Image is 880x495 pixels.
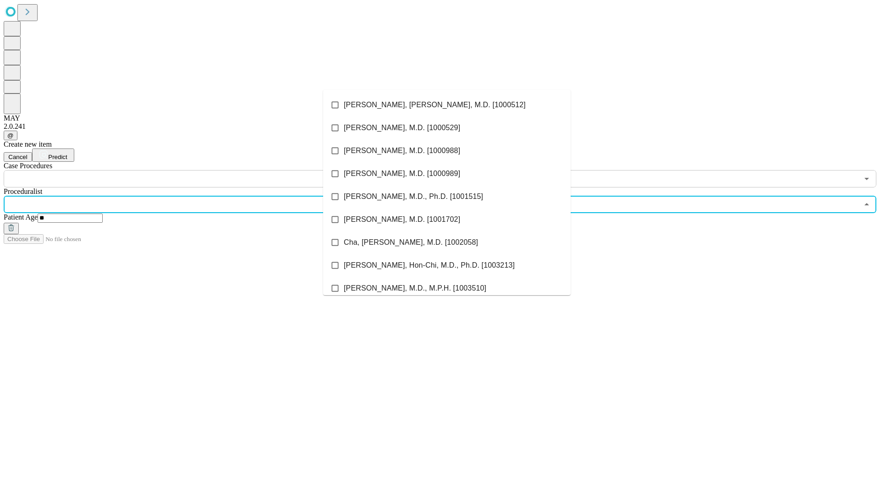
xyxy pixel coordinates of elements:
[344,122,460,133] span: [PERSON_NAME], M.D. [1000529]
[4,152,32,162] button: Cancel
[344,168,460,179] span: [PERSON_NAME], M.D. [1000989]
[4,140,52,148] span: Create new item
[344,145,460,156] span: [PERSON_NAME], M.D. [1000988]
[344,283,486,294] span: [PERSON_NAME], M.D., M.P.H. [1003510]
[344,237,478,248] span: Cha, [PERSON_NAME], M.D. [1002058]
[860,198,873,211] button: Close
[4,122,876,131] div: 2.0.241
[344,191,483,202] span: [PERSON_NAME], M.D., Ph.D. [1001515]
[344,214,460,225] span: [PERSON_NAME], M.D. [1001702]
[7,132,14,139] span: @
[32,148,74,162] button: Predict
[4,114,876,122] div: MAY
[4,213,38,221] span: Patient Age
[4,162,52,170] span: Scheduled Procedure
[344,260,515,271] span: [PERSON_NAME], Hon-Chi, M.D., Ph.D. [1003213]
[8,154,27,160] span: Cancel
[860,172,873,185] button: Open
[344,99,526,110] span: [PERSON_NAME], [PERSON_NAME], M.D. [1000512]
[4,131,17,140] button: @
[4,187,42,195] span: Proceduralist
[48,154,67,160] span: Predict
